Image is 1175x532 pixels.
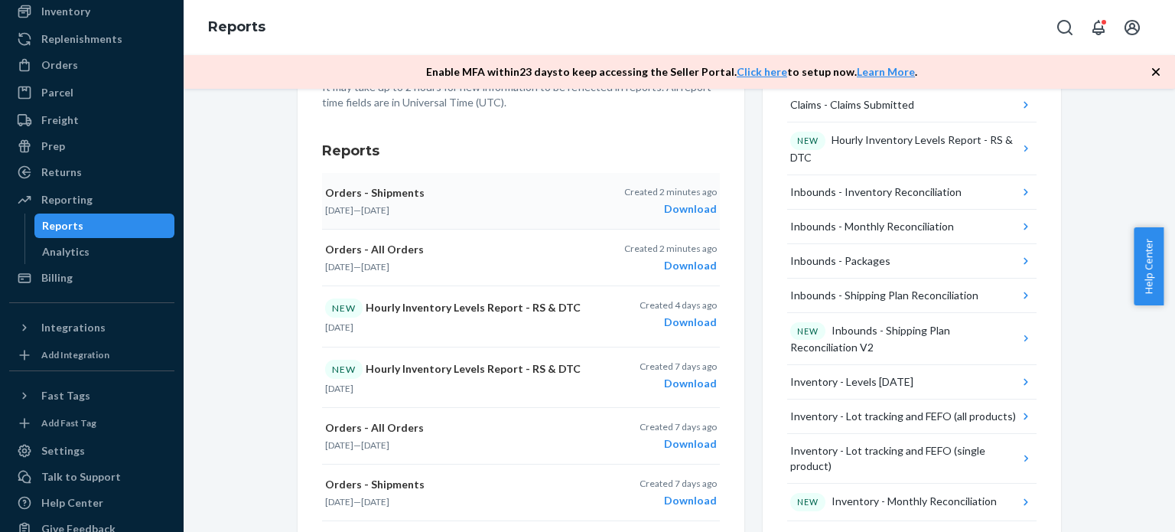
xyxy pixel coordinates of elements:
p: Created 7 days ago [640,360,717,373]
div: Inventory - Lot tracking and FEFO (single product) [790,443,1018,474]
a: Reporting [9,188,174,212]
div: Inbounds - Packages [790,253,890,269]
p: NEW [797,496,819,508]
div: Reports [42,218,83,233]
button: Orders - Shipments[DATE]—[DATE]Created 7 days agoDownload [322,465,720,521]
a: Talk to Support [9,465,174,489]
button: Open notifications [1083,12,1114,43]
time: [DATE] [361,496,389,508]
time: [DATE] [325,496,353,508]
a: Help Center [9,491,174,515]
div: Inventory - Monthly Reconciliation [790,493,997,511]
button: NEWHourly Inventory Levels Report - RS & DTC[DATE]Created 4 days agoDownload [322,286,720,347]
div: Download [640,376,717,391]
div: Download [624,258,717,273]
div: Inbounds - Inventory Reconciliation [790,184,962,200]
a: Reports [34,214,175,238]
div: Prep [41,139,65,154]
p: Orders - All Orders [325,242,584,257]
a: Freight [9,108,174,132]
button: Inventory - Levels [DATE] [787,365,1037,400]
div: Inbounds - Monthly Reconciliation [790,219,954,234]
button: NEWHourly Inventory Levels Report - RS & DTC [787,122,1037,175]
div: Add Fast Tag [41,416,96,429]
div: Inbounds - Shipping Plan Reconciliation [790,288,978,303]
time: [DATE] [361,439,389,451]
p: Created 7 days ago [640,420,717,433]
p: Enable MFA within 23 days to keep accessing the Seller Portal. to setup now. . [426,64,917,80]
a: Returns [9,160,174,184]
div: Replenishments [41,31,122,47]
button: Orders - All Orders[DATE]—[DATE]Created 2 minutes agoDownload [322,230,720,286]
div: Integrations [41,320,106,335]
button: Inventory - Lot tracking and FEFO (single product) [787,434,1037,484]
time: [DATE] [361,261,389,273]
p: Created 2 minutes ago [624,242,717,255]
time: [DATE] [325,204,353,216]
button: NEWHourly Inventory Levels Report - RS & DTC[DATE]Created 7 days agoDownload [322,348,720,408]
ol: breadcrumbs [196,5,278,50]
button: Orders - All Orders[DATE]—[DATE]Created 7 days agoDownload [322,408,720,465]
p: NEW [797,135,819,147]
a: Add Integration [9,346,174,364]
a: Orders [9,53,174,77]
div: Analytics [42,244,90,259]
button: Inbounds - Monthly Reconciliation [787,210,1037,244]
a: Parcel [9,80,174,105]
div: Download [624,201,717,217]
p: Created 2 minutes ago [624,185,717,198]
div: Download [640,493,717,508]
div: Help Center [41,495,103,511]
a: Learn More [857,65,915,78]
div: Hourly Inventory Levels Report - RS & DTC [790,132,1019,165]
p: Created 7 days ago [640,477,717,490]
p: — [325,204,584,217]
p: — [325,495,584,508]
div: Parcel [41,85,73,100]
p: Hourly Inventory Levels Report - RS & DTC [325,299,584,318]
p: — [325,260,584,273]
div: Billing [41,270,73,286]
time: [DATE] [325,439,353,451]
a: Replenishments [9,27,174,51]
time: [DATE] [325,261,353,273]
p: It may take up to 2 hours for new information to be reflected in reports. All report time fields ... [322,80,720,110]
a: Analytics [34,240,175,264]
button: Inbounds - Packages [787,244,1037,279]
button: Inbounds - Shipping Plan Reconciliation [787,279,1037,313]
a: Settings [9,439,174,463]
time: [DATE] [361,204,389,216]
a: Prep [9,134,174,158]
div: Inventory [41,4,90,19]
button: NEWInbounds - Shipping Plan Reconciliation V2 [787,313,1037,366]
a: Reports [208,18,265,35]
div: Freight [41,113,79,128]
p: Orders - Shipments [325,185,584,201]
div: Download [640,315,717,330]
div: Reporting [41,192,93,207]
p: Orders - Shipments [325,477,584,492]
p: Hourly Inventory Levels Report - RS & DTC [325,360,584,379]
div: Returns [41,165,82,180]
button: Inbounds - Inventory Reconciliation [787,175,1037,210]
div: NEW [325,299,363,318]
div: Inventory - Lot tracking and FEFO (all products) [790,409,1016,424]
h3: Reports [322,141,720,161]
button: Integrations [9,315,174,340]
div: Inbounds - Shipping Plan Reconciliation V2 [790,322,1019,356]
div: Claims - Claims Submitted [790,97,914,113]
p: Created 4 days ago [640,299,717,312]
p: Orders - All Orders [325,420,584,436]
p: — [325,439,584,452]
div: Fast Tags [41,388,90,403]
a: Click here [737,65,787,78]
div: Settings [41,443,85,459]
div: Download [640,436,717,452]
button: Orders - Shipments[DATE]—[DATE]Created 2 minutes agoDownload [322,173,720,230]
button: Open account menu [1117,12,1147,43]
time: [DATE] [325,321,353,333]
time: [DATE] [325,383,353,394]
a: Billing [9,266,174,290]
span: Help Center [1134,227,1164,305]
a: Add Fast Tag [9,414,174,432]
